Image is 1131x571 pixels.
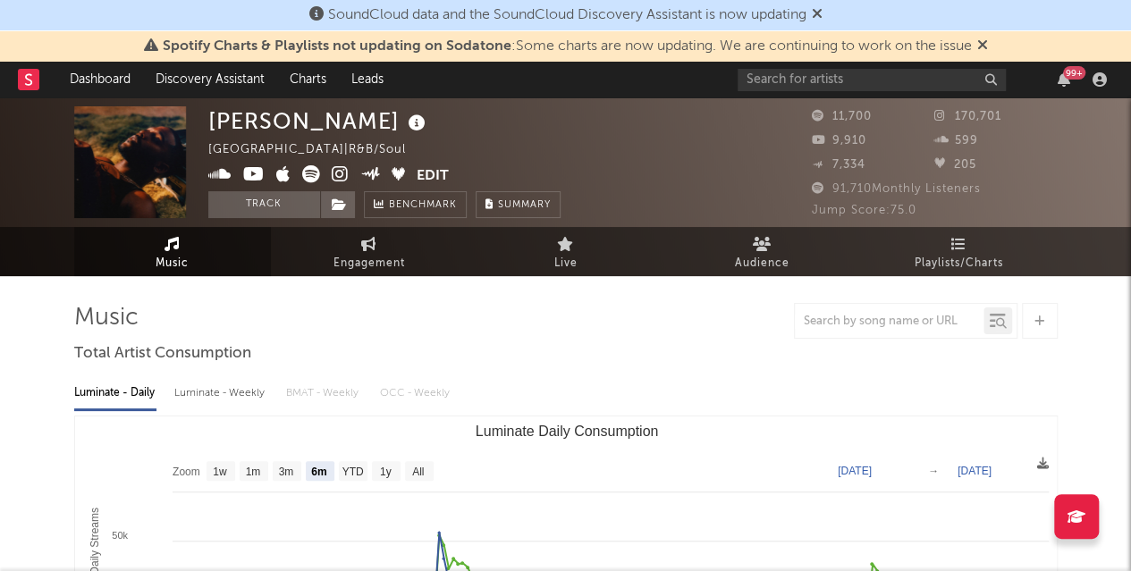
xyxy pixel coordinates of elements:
div: [PERSON_NAME] [208,106,430,136]
span: 599 [934,135,978,147]
span: 170,701 [934,111,1001,122]
a: Audience [664,227,861,276]
span: 91,710 Monthly Listeners [812,183,981,195]
input: Search for artists [738,69,1006,91]
span: : Some charts are now updating. We are continuing to work on the issue [163,39,972,54]
span: Benchmark [389,195,457,216]
text: Luminate Daily Consumption [475,424,658,439]
span: 7,334 [812,159,865,171]
span: Music [156,253,189,274]
text: 50k [112,530,128,541]
text: [DATE] [838,465,872,477]
span: Total Artist Consumption [74,343,251,365]
a: Leads [339,62,396,97]
span: Engagement [333,253,405,274]
span: Jump Score: 75.0 [812,205,916,216]
a: Benchmark [364,191,467,218]
div: 99 + [1063,66,1085,80]
span: 11,700 [812,111,872,122]
text: Zoom [173,466,200,478]
span: SoundCloud data and the SoundCloud Discovery Assistant is now updating [328,8,806,22]
text: [DATE] [958,465,992,477]
span: Live [554,253,578,274]
text: 6m [311,466,326,478]
span: Audience [735,253,789,274]
input: Search by song name or URL [795,315,983,329]
span: Summary [498,200,551,210]
text: 1w [213,466,227,478]
span: Playlists/Charts [915,253,1003,274]
a: Dashboard [57,62,143,97]
text: 1y [379,466,391,478]
button: Track [208,191,320,218]
a: Charts [277,62,339,97]
button: 99+ [1058,72,1070,87]
a: Engagement [271,227,468,276]
text: All [412,466,424,478]
text: → [928,465,939,477]
text: YTD [342,466,363,478]
div: Luminate - Weekly [174,378,268,408]
button: Edit [417,165,449,188]
button: Summary [476,191,561,218]
text: 3m [278,466,293,478]
a: Music [74,227,271,276]
div: [GEOGRAPHIC_DATA] | R&B/Soul [208,139,426,161]
a: Live [468,227,664,276]
span: 205 [934,159,976,171]
span: Spotify Charts & Playlists not updating on Sodatone [163,39,511,54]
a: Discovery Assistant [143,62,277,97]
text: 1m [245,466,260,478]
span: Dismiss [977,39,988,54]
div: Luminate - Daily [74,378,156,408]
a: Playlists/Charts [861,227,1058,276]
span: Dismiss [812,8,823,22]
span: 9,910 [812,135,866,147]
